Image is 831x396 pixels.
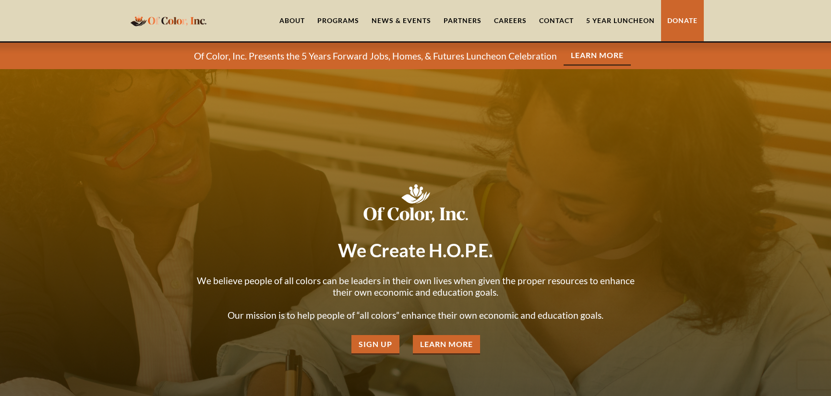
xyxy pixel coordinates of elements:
a: Learn More [564,46,631,66]
p: We believe people of all colors can be leaders in their own lives when given the proper resources... [190,275,641,321]
div: Programs [317,16,359,25]
a: Learn More [413,335,480,355]
p: Of Color, Inc. Presents the 5 Years Forward Jobs, Homes, & Futures Luncheon Celebration [194,50,557,62]
a: Sign Up [351,335,399,355]
strong: We Create H.O.P.E. [338,239,493,261]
